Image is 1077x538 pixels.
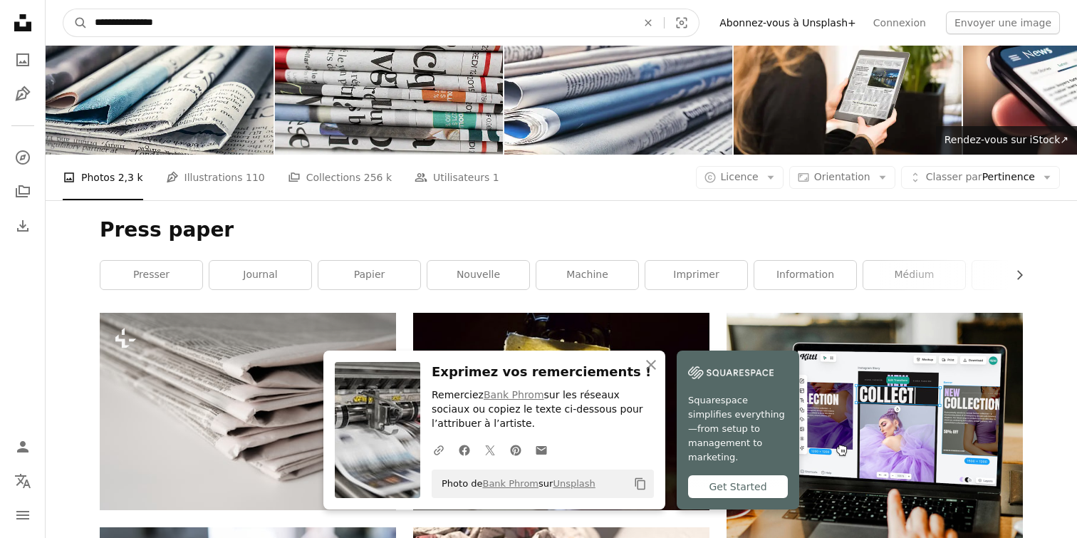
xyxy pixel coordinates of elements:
a: Partager par mail [529,435,554,464]
a: Une pile de journaux empilés les uns sur les autres [100,405,396,418]
span: 110 [246,170,265,185]
img: Journaux gratuits [46,3,274,155]
a: Explorer [9,143,37,172]
span: Orientation [814,171,870,182]
button: Effacer [633,9,664,36]
a: Squarespace simplifies everything—from setup to management to marketing.Get Started [677,351,799,509]
div: Get Started [688,475,788,498]
form: Rechercher des visuels sur tout le site [63,9,699,37]
span: Licence [721,171,759,182]
span: Classer par [926,171,982,182]
a: Unsplash [553,478,595,489]
a: Partagez-lePinterest [503,435,529,464]
span: Pertinence [926,170,1035,185]
button: Langue [9,467,37,495]
button: Licence [696,166,784,189]
a: Collections [9,177,37,206]
a: papier [318,261,420,289]
button: Recherche de visuels [665,9,699,36]
a: Partagez-leTwitter [477,435,503,464]
button: faire défiler la liste vers la droite [1006,261,1023,289]
a: revue [972,261,1074,289]
h1: Press paper [100,217,1023,243]
a: Abonnez-vous à Unsplash+ [711,11,865,34]
a: médium [863,261,965,289]
a: imprimer [645,261,747,289]
button: Menu [9,501,37,529]
a: Bank Phrom [484,389,544,400]
img: Jeune femme affichant les nouvelles sur un ordinateur moderne de tablette [734,3,962,155]
button: Rechercher sur Unsplash [63,9,88,36]
img: Journaux gratuits [275,3,503,155]
span: Rendez-vous sur iStock ↗ [945,134,1068,145]
a: nouvelle [427,261,529,289]
a: Partagez-leFacebook [452,435,477,464]
a: Historique de téléchargement [9,212,37,240]
span: 1 [493,170,499,185]
a: Connexion / S’inscrire [9,433,37,461]
a: Utilisateurs 1 [415,155,499,200]
a: Collections 256 k [288,155,392,200]
img: Une pile de journaux empilés les uns sur les autres [100,313,396,510]
img: file-1747939142011-51e5cc87e3c9 [688,362,774,383]
a: presser [100,261,202,289]
a: Illustrations [9,80,37,108]
a: Photos [9,46,37,74]
button: Envoyer une image [946,11,1060,34]
a: machine [536,261,638,289]
img: Newspapers [504,3,732,155]
a: Rendez-vous sur iStock↗ [936,126,1077,155]
button: Copier dans le presse-papier [628,472,652,496]
button: Classer parPertinence [901,166,1060,189]
a: Connexion [865,11,935,34]
button: Orientation [789,166,895,189]
a: journal [209,261,311,289]
a: Bank Phrom [482,478,538,489]
a: Illustrations 110 [166,155,265,200]
p: Remerciez sur les réseaux sociaux ou copiez le texte ci-dessous pour l’attribuer à l’artiste. [432,388,654,431]
span: Photo de sur [435,472,595,495]
a: Accueil — Unsplash [9,9,37,40]
img: une personne tenant un morceau de papier avec de l’écriture dessus [413,313,709,510]
h3: Exprimez vos remerciements ! [432,362,654,383]
a: information [754,261,856,289]
span: Squarespace simplifies everything—from setup to management to marketing. [688,393,788,465]
span: 256 k [364,170,392,185]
